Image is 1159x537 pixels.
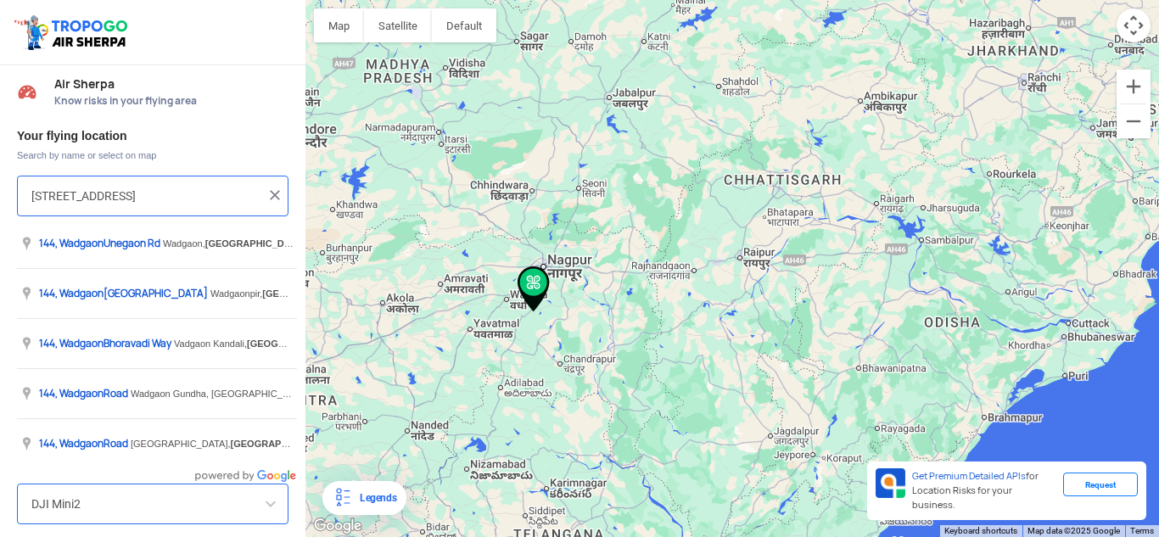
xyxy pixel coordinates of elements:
span: Wadgaon Gundha, [GEOGRAPHIC_DATA], [131,389,411,399]
span: 144, Wad Bhoravadi Way [39,337,174,350]
button: Zoom in [1117,70,1151,103]
input: Search your flying location [31,186,261,206]
span: gaon [80,237,104,250]
span: 144, Wad [GEOGRAPHIC_DATA] [39,287,210,300]
input: Search by name or Brand [31,494,274,514]
span: 144, Wad Unegaon Rd [39,237,163,250]
button: Keyboard shortcuts [944,525,1017,537]
span: Wadgaonpir, , [210,288,465,299]
span: [GEOGRAPHIC_DATA], , [131,439,433,449]
img: ic_tgdronemaps.svg [13,13,133,52]
span: Map data ©2025 Google [1027,526,1120,535]
span: [GEOGRAPHIC_DATA] [231,439,331,449]
div: Request [1063,473,1138,496]
a: Open this area in Google Maps (opens a new window) [310,515,366,537]
span: Search by name or select on map [17,148,288,162]
h3: Your flying location [17,130,288,142]
div: for Location Risks for your business. [905,468,1063,513]
span: [GEOGRAPHIC_DATA] [262,288,362,299]
img: ic_close.png [266,187,283,204]
img: Google [310,515,366,537]
span: 144, Wad Road [39,437,131,450]
img: Legends [333,488,353,508]
button: Zoom out [1117,104,1151,138]
img: Premium APIs [876,468,905,498]
a: Terms [1130,526,1154,535]
button: Map camera controls [1117,8,1151,42]
img: Risk Scores [17,81,37,102]
span: Vadgaon Kandali, , [174,338,449,349]
span: [GEOGRAPHIC_DATA] [205,238,305,249]
span: 144, Wad Road [39,387,131,400]
span: gaon [80,287,104,300]
span: Get Premium Detailed APIs [912,470,1026,482]
span: gaon [80,337,104,350]
span: gaon [80,387,104,400]
div: Legends [353,488,396,508]
button: Show street map [314,8,364,42]
button: Show satellite imagery [364,8,432,42]
span: [GEOGRAPHIC_DATA] [247,338,347,349]
span: Wadgaon, , [163,238,407,249]
span: Know risks in your flying area [54,94,288,108]
span: Air Sherpa [54,77,288,91]
span: gaon [80,437,104,450]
